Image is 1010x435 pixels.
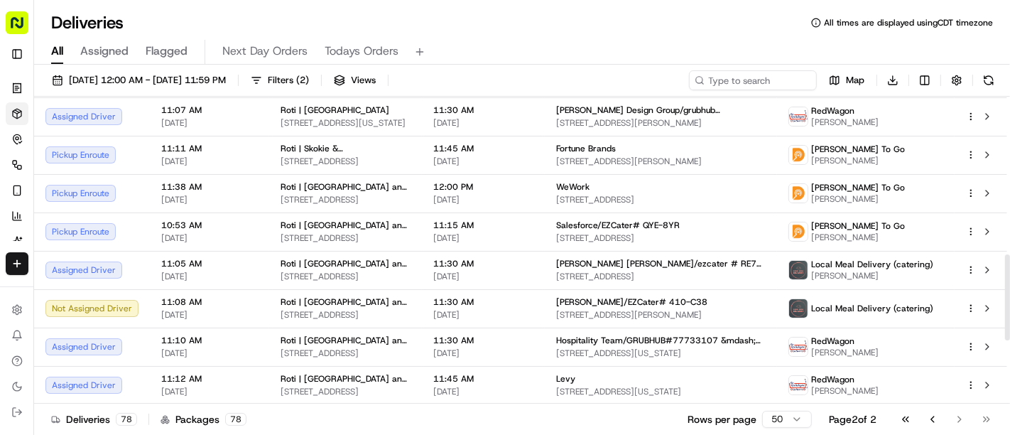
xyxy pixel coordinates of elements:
span: [STREET_ADDRESS] [281,309,411,321]
span: [DATE] [161,309,258,321]
span: [DATE] [161,194,258,205]
span: Roti | [GEOGRAPHIC_DATA] and [US_STATE] [281,296,411,308]
div: Start new chat [48,135,233,149]
span: 11:30 AM [433,335,533,346]
span: Next Day Orders [222,43,308,60]
span: Hospitality Team/GRUBHUB#77733107 &mdash; 2277058 [556,335,766,346]
span: [DATE] [433,271,533,282]
img: time_to_eat_nevada_logo [789,376,808,394]
span: [DATE] [161,348,258,359]
span: [PERSON_NAME] [811,117,879,128]
span: [DATE] [433,194,533,205]
span: [DATE] 12:00 AM - [DATE] 11:59 PM [69,74,226,87]
span: 11:45 AM [433,373,533,385]
span: [STREET_ADDRESS] [556,271,766,282]
p: Welcome 👋 [14,56,259,79]
span: [DATE] [161,117,258,129]
span: RedWagon [811,105,854,117]
span: Roti | [GEOGRAPHIC_DATA] and [US_STATE] [281,181,411,193]
span: [DATE] [433,117,533,129]
div: Deliveries [51,412,137,426]
p: Rows per page [688,412,756,426]
span: [DATE] [433,232,533,244]
a: 📗Knowledge Base [9,200,114,225]
img: 1736555255976-a54dd68f-1ca7-489b-9aae-adbdc363a1c4 [14,135,40,161]
div: We're available if you need us! [48,149,180,161]
span: RedWagon [811,374,854,385]
span: Fortune Brands [556,143,616,154]
span: [PERSON_NAME] To Go [811,144,905,155]
a: 💻API Documentation [114,200,234,225]
span: RedWagon [811,335,854,347]
span: [STREET_ADDRESS][US_STATE] [556,386,766,397]
span: 10:53 AM [161,220,258,231]
span: [DATE] [433,386,533,397]
button: Views [327,70,382,90]
span: [STREET_ADDRESS][PERSON_NAME] [556,117,766,129]
span: [STREET_ADDRESS] [556,232,766,244]
div: Page 2 of 2 [829,412,876,426]
span: Roti | [GEOGRAPHIC_DATA] and [US_STATE] [281,258,411,269]
span: 11:11 AM [161,143,258,154]
span: All [51,43,63,60]
span: [STREET_ADDRESS] [281,386,411,397]
span: [PERSON_NAME]/EZCater# 410-C38 [556,296,707,308]
input: Got a question? Start typing here... [37,91,256,106]
span: API Documentation [134,205,228,220]
div: 📗 [14,207,26,218]
span: Assigned [80,43,129,60]
button: Map [822,70,871,90]
span: [PERSON_NAME] [811,385,879,397]
input: Type to search [689,70,817,90]
span: [STREET_ADDRESS] [281,232,411,244]
span: [STREET_ADDRESS] [281,271,411,282]
span: 11:08 AM [161,296,258,308]
span: Todays Orders [325,43,398,60]
span: 11:05 AM [161,258,258,269]
button: Start new chat [241,139,259,156]
span: [PERSON_NAME] [811,270,933,281]
span: [PERSON_NAME] [PERSON_NAME]/ezcater # RE7-GVX [556,258,766,269]
span: [STREET_ADDRESS] [281,156,411,167]
div: 78 [116,413,137,426]
h1: Deliveries [51,11,124,34]
span: [STREET_ADDRESS][US_STATE] [556,348,766,359]
span: Local Meal Delivery (catering) [811,259,933,270]
span: [STREET_ADDRESS][PERSON_NAME] [556,156,766,167]
img: time_to_eat_nevada_logo [789,338,808,356]
span: [DATE] [433,348,533,359]
a: Powered byPylon [100,240,172,251]
span: [PERSON_NAME] To Go [811,182,905,193]
span: [DATE] [161,232,258,244]
span: WeWork [556,181,590,193]
span: [STREET_ADDRESS][US_STATE] [281,117,411,129]
span: Flagged [146,43,188,60]
span: Levy [556,373,575,385]
div: 💻 [120,207,131,218]
span: [PERSON_NAME] Design Group/grubhub #60423107 &mdash; 8067985 [556,104,766,116]
span: 11:38 AM [161,181,258,193]
span: 11:15 AM [433,220,533,231]
span: Pylon [141,240,172,251]
button: Refresh [979,70,999,90]
img: ddtg_logo_v2.png [789,222,808,241]
span: 11:12 AM [161,373,258,385]
img: lmd_logo.png [789,299,808,318]
span: Filters [268,74,309,87]
span: [PERSON_NAME] [811,232,905,243]
span: All times are displayed using CDT timezone [824,17,993,28]
span: [PERSON_NAME] [811,193,905,205]
span: Map [846,74,864,87]
img: ddtg_logo_v2.png [789,146,808,164]
span: [PERSON_NAME] [811,155,905,166]
div: Packages [161,412,246,426]
span: 11:30 AM [433,104,533,116]
span: Roti | [GEOGRAPHIC_DATA] and [US_STATE] [281,335,411,346]
span: [STREET_ADDRESS][PERSON_NAME] [556,309,766,321]
span: 11:45 AM [433,143,533,154]
span: 11:07 AM [161,104,258,116]
span: 11:30 AM [433,296,533,308]
img: lmd_logo.png [789,261,808,279]
span: [PERSON_NAME] [811,347,879,358]
span: [PERSON_NAME] To Go [811,220,905,232]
